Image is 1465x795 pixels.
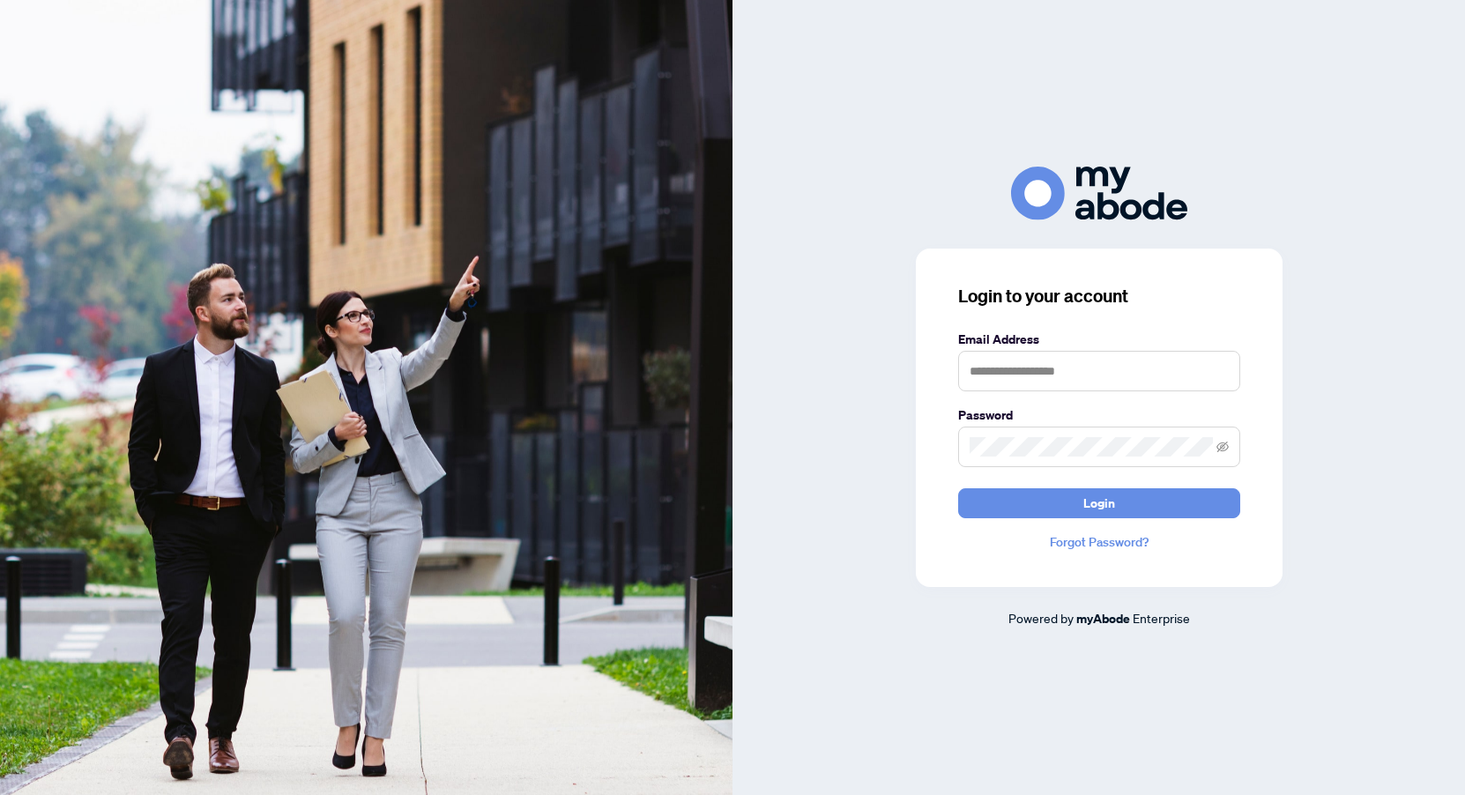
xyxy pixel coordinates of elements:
[1008,610,1074,626] span: Powered by
[1133,610,1190,626] span: Enterprise
[958,405,1240,425] label: Password
[1076,609,1130,628] a: myAbode
[958,488,1240,518] button: Login
[1011,167,1187,220] img: ma-logo
[958,330,1240,349] label: Email Address
[1083,489,1115,517] span: Login
[958,532,1240,552] a: Forgot Password?
[958,284,1240,308] h3: Login to your account
[1216,441,1229,453] span: eye-invisible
